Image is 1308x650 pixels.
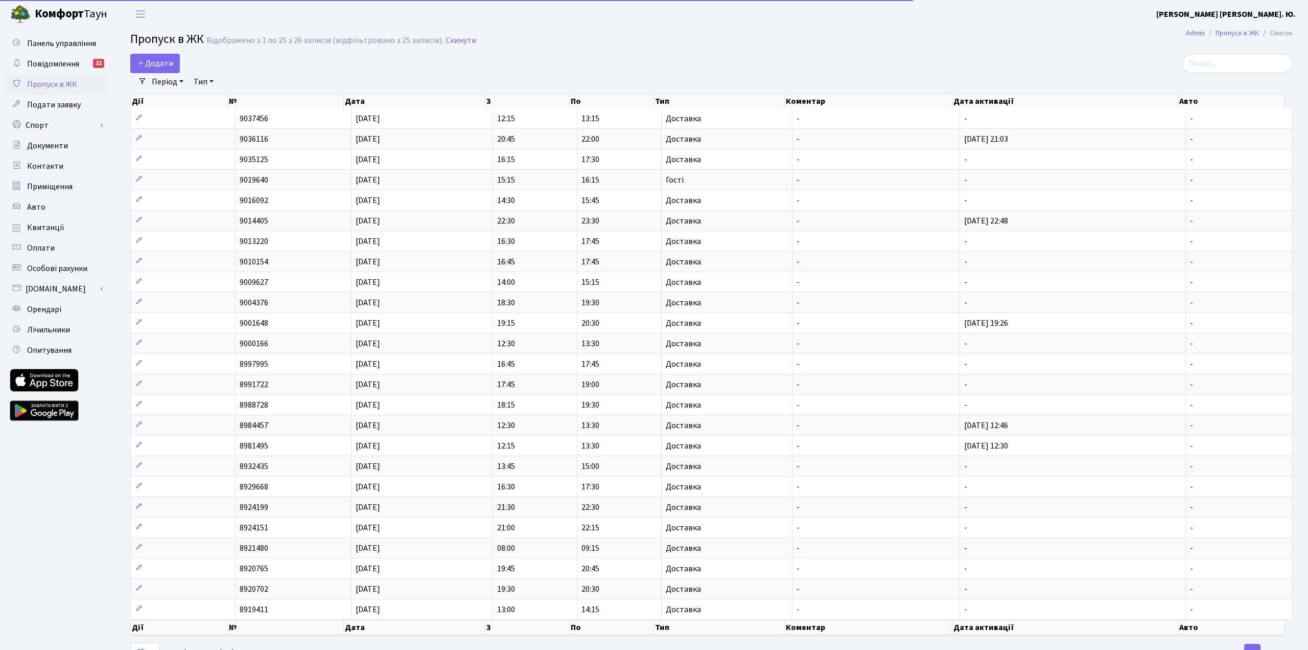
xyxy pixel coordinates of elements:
[666,299,701,307] span: Доставка
[240,154,268,165] span: 9035125
[666,483,701,491] span: Доставка
[1190,215,1193,227] span: -
[485,620,570,635] th: З
[27,38,96,49] span: Панель управління
[666,462,701,470] span: Доставка
[27,304,61,315] span: Орендарі
[570,94,654,108] th: По
[952,620,1178,635] th: Дата активації
[964,358,967,370] span: -
[964,584,967,595] span: -
[1190,543,1193,554] span: -
[497,338,515,349] span: 12:30
[497,379,515,390] span: 17:45
[581,481,599,492] span: 17:30
[1190,420,1193,431] span: -
[964,297,967,308] span: -
[27,201,45,213] span: Авто
[356,277,380,288] span: [DATE]
[27,263,87,274] span: Особові рахунки
[964,522,967,533] span: -
[1190,461,1193,472] span: -
[666,606,701,614] span: Доставка
[356,522,380,533] span: [DATE]
[10,4,31,25] img: logo.png
[131,620,228,635] th: Дії
[581,174,599,186] span: 16:15
[356,481,380,492] span: [DATE]
[240,604,268,615] span: 8919411
[581,420,599,431] span: 13:30
[27,242,55,254] span: Оплати
[666,258,701,266] span: Доставка
[964,236,967,247] span: -
[1190,399,1193,411] span: -
[1190,584,1193,595] span: -
[240,420,268,431] span: 8984457
[797,277,800,288] span: -
[5,197,107,217] a: Авто
[5,279,107,299] a: [DOMAIN_NAME]
[148,73,188,91] a: Період
[1190,256,1193,267] span: -
[581,236,599,247] span: 17:45
[581,563,599,574] span: 20:45
[581,215,599,227] span: 23:30
[1190,358,1193,370] span: -
[964,543,967,554] span: -
[797,604,800,615] span: -
[497,543,515,554] span: 08:00
[497,297,515,308] span: 18:30
[240,215,268,227] span: 9014405
[5,217,107,238] a: Квитанції
[5,54,107,74] a: Повідомлення21
[581,522,599,533] span: 22:15
[964,195,967,206] span: -
[240,256,268,267] span: 9010154
[356,154,380,165] span: [DATE]
[5,115,107,136] a: Спорт
[35,6,84,22] b: Комфорт
[497,481,515,492] span: 16:30
[497,133,515,145] span: 20:45
[797,338,800,349] span: -
[1190,174,1193,186] span: -
[797,379,800,390] span: -
[497,563,515,574] span: 19:45
[1190,236,1193,247] span: -
[964,420,1008,431] span: [DATE] 12:46
[1178,94,1285,108] th: Авто
[797,318,800,329] span: -
[1190,133,1193,145] span: -
[240,563,268,574] span: 8920765
[356,563,380,574] span: [DATE]
[964,604,967,615] span: -
[797,584,800,595] span: -
[666,319,701,327] span: Доставка
[797,522,800,533] span: -
[356,584,380,595] span: [DATE]
[964,133,1008,145] span: [DATE] 21:03
[581,399,599,411] span: 19:30
[666,565,701,573] span: Доставка
[666,115,701,123] span: Доставка
[190,73,218,91] a: Тип
[1190,154,1193,165] span: -
[666,176,684,184] span: Гості
[964,154,967,165] span: -
[356,502,380,513] span: [DATE]
[666,155,701,164] span: Доставка
[964,563,967,574] span: -
[666,278,701,286] span: Доставка
[27,79,77,90] span: Пропуск в ЖК
[497,318,515,329] span: 19:15
[446,36,476,46] a: Скинути
[240,440,268,452] span: 8981495
[1190,338,1193,349] span: -
[797,563,800,574] span: -
[964,277,967,288] span: -
[666,380,701,389] span: Доставка
[497,399,515,411] span: 18:15
[581,358,599,370] span: 17:45
[128,6,153,23] button: Переключити навігацію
